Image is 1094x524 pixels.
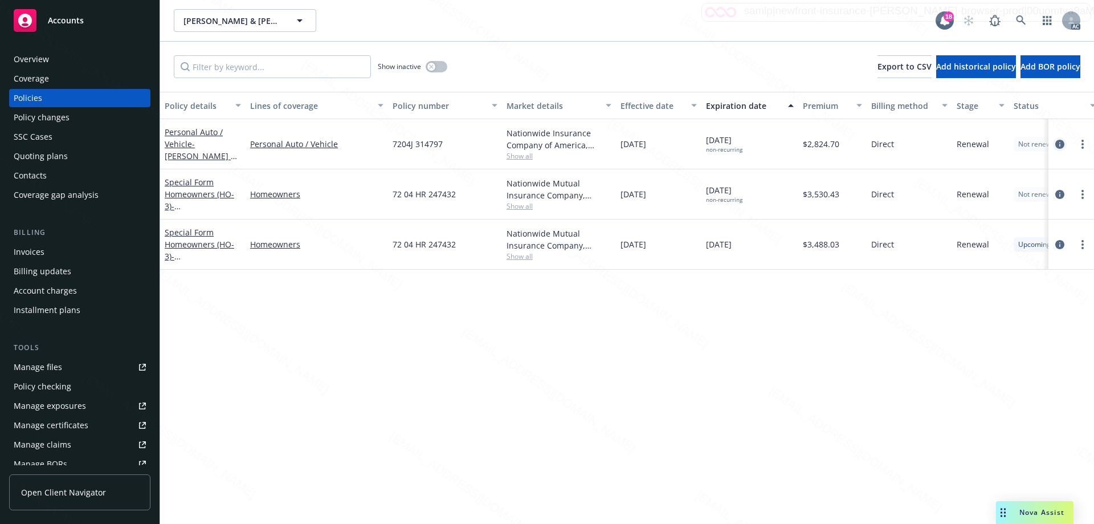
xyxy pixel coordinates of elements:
[183,15,282,27] span: [PERSON_NAME] & [PERSON_NAME]
[1076,137,1089,151] a: more
[174,9,316,32] button: [PERSON_NAME] & [PERSON_NAME]
[9,243,150,261] a: Invoices
[14,50,49,68] div: Overview
[9,282,150,300] a: Account charges
[246,92,388,119] button: Lines of coverage
[14,243,44,261] div: Invoices
[936,61,1016,72] span: Add historical policy
[507,151,611,161] span: Show all
[14,358,62,376] div: Manage files
[706,238,732,250] span: [DATE]
[1020,61,1080,72] span: Add BOR policy
[9,377,150,396] a: Policy checking
[877,61,932,72] span: Export to CSV
[507,100,599,112] div: Market details
[803,188,839,200] span: $3,530.43
[507,228,611,251] div: Nationwide Mutual Insurance Company, Nationwide Insurance Company
[9,89,150,107] a: Policies
[803,100,850,112] div: Premium
[9,342,150,354] div: Tools
[957,238,989,250] span: Renewal
[14,89,42,107] div: Policies
[871,100,935,112] div: Billing method
[944,11,954,22] div: 18
[1019,507,1064,517] span: Nova Assist
[996,501,1010,524] div: Drag to move
[701,92,798,119] button: Expiration date
[936,55,1016,78] button: Add historical policy
[250,188,383,200] a: Homeowners
[803,238,839,250] span: $3,488.03
[14,128,52,146] div: SSC Cases
[14,166,47,185] div: Contacts
[14,147,68,165] div: Quoting plans
[867,92,952,119] button: Billing method
[621,188,646,200] span: [DATE]
[507,177,611,201] div: Nationwide Mutual Insurance Company, Nationwide Insurance Company
[502,92,616,119] button: Market details
[9,147,150,165] a: Quoting plans
[14,108,70,127] div: Policy changes
[9,166,150,185] a: Contacts
[1018,239,1051,250] span: Upcoming
[957,188,989,200] span: Renewal
[507,251,611,261] span: Show all
[803,138,839,150] span: $2,824.70
[706,196,742,204] div: non-recurring
[798,92,867,119] button: Premium
[9,128,150,146] a: SSC Cases
[393,238,456,250] span: 72 04 HR 247432
[9,455,150,473] a: Manage BORs
[706,134,742,153] span: [DATE]
[165,139,237,173] span: - [PERSON_NAME] & [PERSON_NAME]
[706,100,781,112] div: Expiration date
[165,100,228,112] div: Policy details
[9,227,150,238] div: Billing
[9,186,150,204] a: Coverage gap analysis
[48,16,84,25] span: Accounts
[9,70,150,88] a: Coverage
[507,127,611,151] div: Nationwide Insurance Company of America, Nationwide Insurance Company
[1076,188,1089,201] a: more
[1076,238,1089,251] a: more
[250,238,383,250] a: Homeowners
[1053,188,1067,201] a: circleInformation
[388,92,502,119] button: Policy number
[706,146,742,153] div: non-recurring
[250,100,371,112] div: Lines of coverage
[165,227,237,274] a: Special Form Homeowners (HO-3)
[871,138,894,150] span: Direct
[165,177,237,224] a: Special Form Homeowners (HO-3)
[983,9,1006,32] a: Report a Bug
[1036,9,1059,32] a: Switch app
[14,455,67,473] div: Manage BORs
[9,436,150,454] a: Manage claims
[9,397,150,415] a: Manage exposures
[621,238,646,250] span: [DATE]
[14,186,99,204] div: Coverage gap analysis
[393,138,443,150] span: 7204J 314797
[706,184,742,204] span: [DATE]
[393,100,485,112] div: Policy number
[160,92,246,119] button: Policy details
[9,301,150,319] a: Installment plans
[957,9,980,32] a: Start snowing
[952,92,1009,119] button: Stage
[14,70,49,88] div: Coverage
[1053,137,1067,151] a: circleInformation
[14,416,88,434] div: Manage certificates
[621,100,684,112] div: Effective date
[14,301,80,319] div: Installment plans
[996,501,1073,524] button: Nova Assist
[165,127,236,173] a: Personal Auto / Vehicle
[9,5,150,36] a: Accounts
[14,377,71,396] div: Policy checking
[250,138,383,150] a: Personal Auto / Vehicle
[621,138,646,150] span: [DATE]
[1020,55,1080,78] button: Add BOR policy
[14,262,71,281] div: Billing updates
[507,201,611,211] span: Show all
[1018,139,1061,149] span: Not renewing
[957,138,989,150] span: Renewal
